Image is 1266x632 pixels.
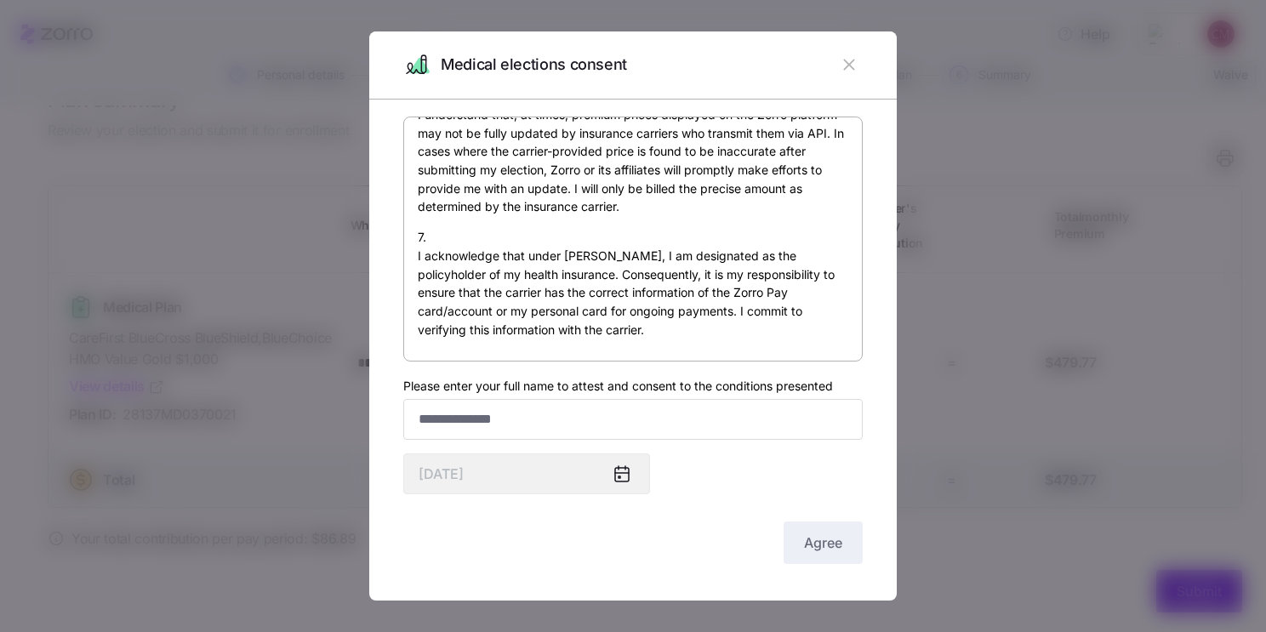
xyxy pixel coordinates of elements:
[403,453,650,494] input: MM/DD/YYYY
[418,228,848,339] p: 7. I acknowledge that under [PERSON_NAME], I am designated as the policyholder of my health insur...
[804,532,842,553] span: Agree
[418,87,848,216] p: 6. I understand that, at times, premium prices displayed on the Zorro platform may not be fully u...
[784,521,863,564] button: Agree
[441,53,627,77] span: Medical elections consent
[403,377,833,396] label: Please enter your full name to attest and consent to the conditions presented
